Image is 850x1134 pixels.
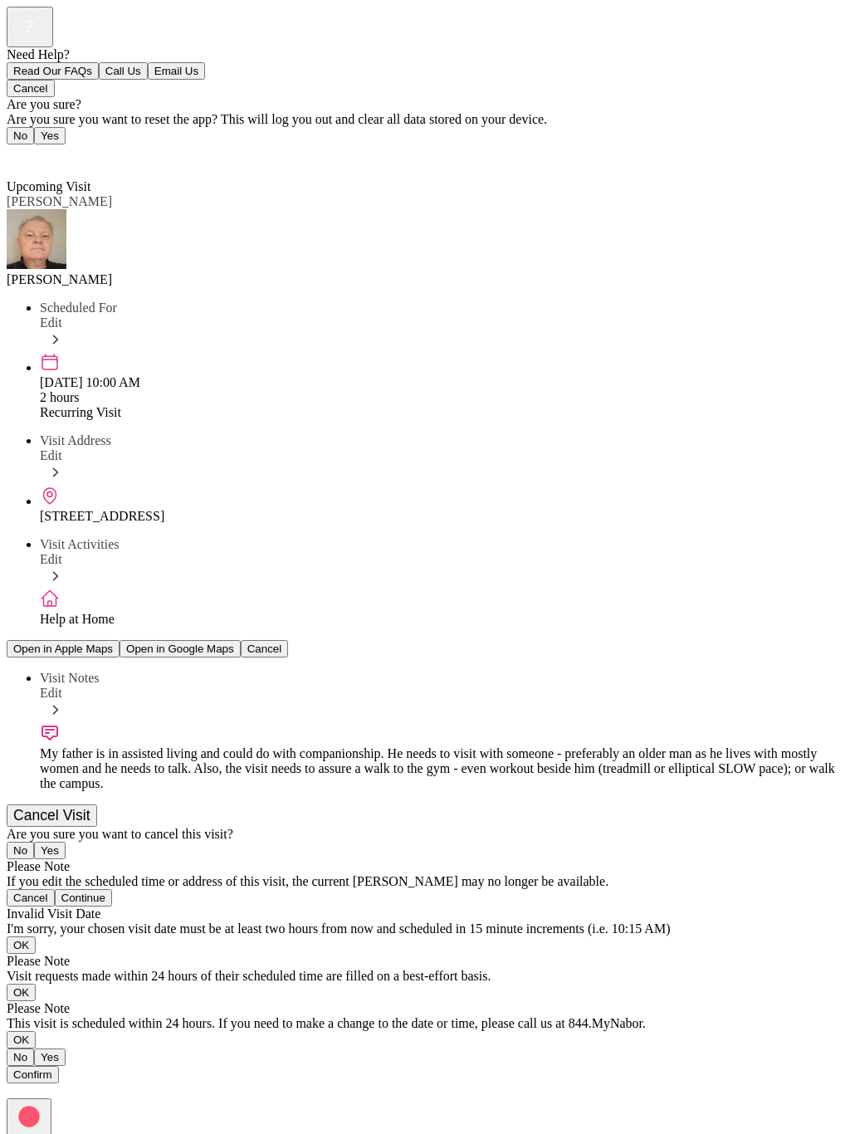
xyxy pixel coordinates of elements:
span: Edit [40,315,62,330]
span: Back [17,149,44,164]
button: Yes [34,842,66,859]
button: No [7,127,34,144]
button: Cancel Visit [7,804,97,827]
div: This visit is scheduled within 24 hours. If you need to make a change to the date or time, please... [7,1016,843,1031]
span: Scheduled For [40,301,117,315]
div: Please Note [7,859,843,874]
span: Visit Address [40,433,111,447]
button: Continue [55,889,112,907]
a: Back [7,149,44,164]
span: Visit Notes [40,671,99,685]
div: If you edit the scheduled time or address of this visit, the current [PERSON_NAME] may no longer ... [7,874,843,889]
button: Call Us [99,62,148,80]
span: Edit [40,686,62,700]
div: Are you sure you want to reset the app? This will log you out and clear all data stored on your d... [7,112,843,127]
button: No [7,842,34,859]
button: Read Our FAQs [7,62,99,80]
div: Please Note [7,1001,843,1016]
span: Edit [40,552,62,566]
button: No [7,1048,34,1066]
button: Cancel [7,80,55,97]
div: Are you sure? [7,97,843,112]
button: Yes [34,1048,66,1066]
div: Please Note [7,954,843,969]
div: Recurring Visit [40,405,843,420]
div: My father is in assisted living and could do with companionship. He needs to visit with someone -... [40,746,843,791]
span: Visit Activities [40,537,119,551]
span: Upcoming Visit [7,179,90,193]
div: Are you sure you want to cancel this visit? [7,827,843,842]
button: Confirm [7,1066,59,1083]
div: [PERSON_NAME] [7,272,843,287]
img: avatar [7,209,66,269]
button: Cancel [241,640,289,657]
div: Need Help? [7,47,843,62]
button: OK [7,1031,36,1048]
div: [DATE] 10:00 AM [40,375,843,390]
div: [STREET_ADDRESS] [40,509,843,524]
button: Cancel [7,889,55,907]
div: I'm sorry, your chosen visit date must be at least two hours from now and scheduled in 15 minute ... [7,921,843,936]
button: Yes [34,127,66,144]
button: Email Us [148,62,205,80]
div: Invalid Visit Date [7,907,843,921]
span: Edit [40,448,62,462]
button: OK [7,984,36,1001]
button: OK [7,936,36,954]
span: [PERSON_NAME] [7,194,112,208]
div: Help at Home [40,612,843,627]
button: Open in Google Maps [120,640,241,657]
div: 2 hours [40,390,843,405]
div: Visit requests made within 24 hours of their scheduled time are filled on a best-effort basis. [7,969,843,984]
button: Open in Apple Maps [7,640,120,657]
